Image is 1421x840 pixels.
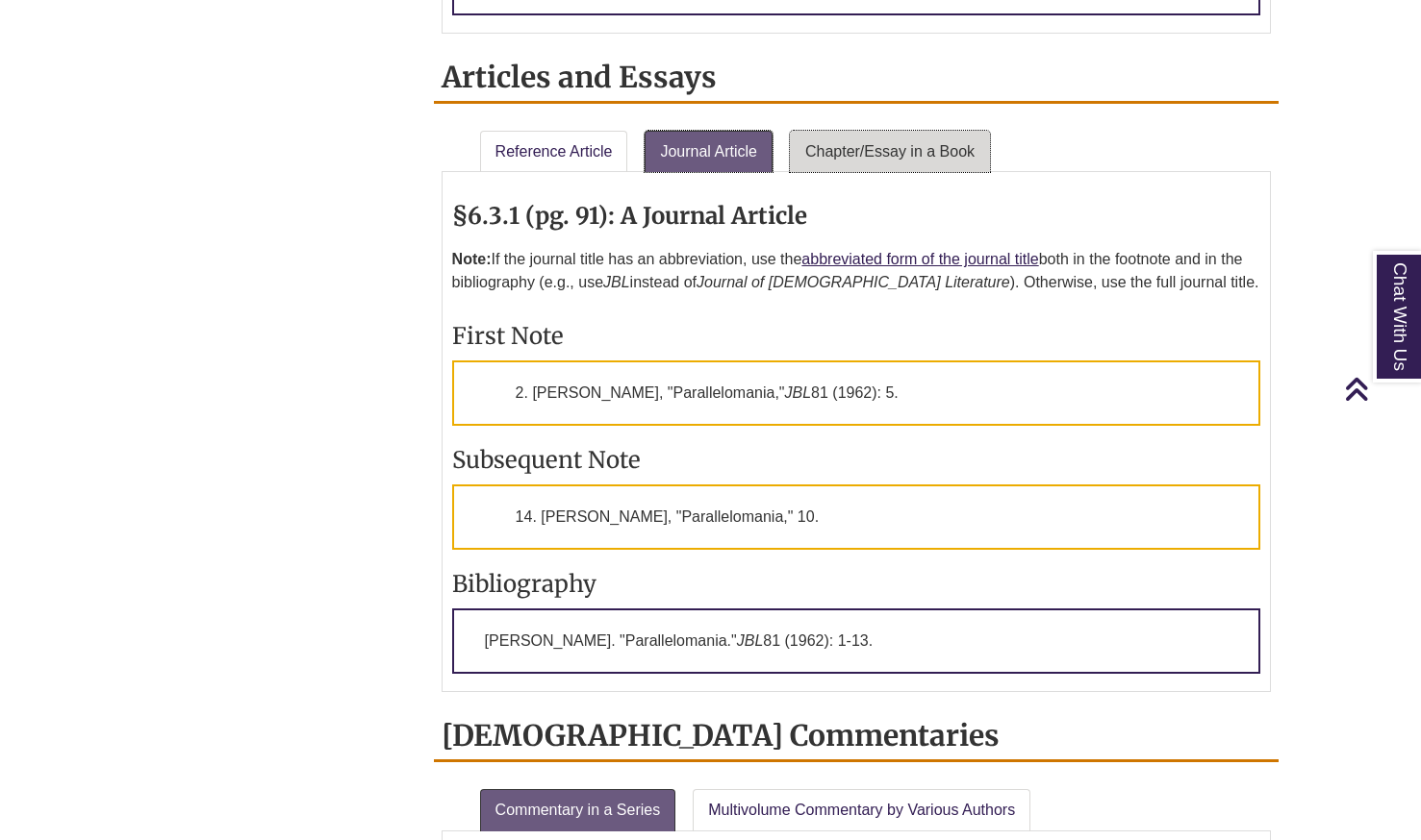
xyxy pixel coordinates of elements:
[434,711,1280,762] h2: [DEMOGRAPHIC_DATA] Commentaries
[452,251,492,267] strong: Note:
[452,360,1261,426] p: 2. [PERSON_NAME], "Parallelomania," 81 (1962): 5.
[697,274,1010,290] em: Journal of [DEMOGRAPHIC_DATA] Literature
[801,251,1038,267] a: abbreviated form of the journal title
[693,789,1030,831] a: Multivolume Commentary by Various Authors
[737,632,764,649] em: JBL
[480,789,676,831] a: Commentary in a Series
[645,131,773,173] a: Journal Article
[452,201,807,231] strong: §6.3.1 (pg. 91): A Journal Article
[452,445,1261,475] h3: Subsequent Note
[603,274,630,290] em: JBL
[452,484,1261,550] p: 14. [PERSON_NAME], "Parallelomania," 10.
[790,131,990,173] a: Chapter/Essay in a Book
[452,569,1261,599] h3: Bibliography
[452,321,1261,351] h3: First Note
[452,240,1261,302] p: If the journal title has an abbreviation, use the both in the footnote and in the bibliography (e...
[480,131,628,173] a: Reference Article
[785,384,812,401] em: JBL
[452,608,1261,674] p: [PERSON_NAME]. "Parallelomania." 81 (1962): 1-13.
[1344,376,1416,402] a: Back to Top
[434,53,1280,104] h2: Articles and Essays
